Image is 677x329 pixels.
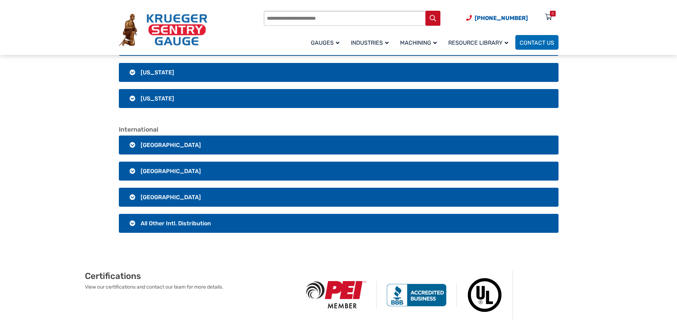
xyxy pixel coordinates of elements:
a: Gauges [307,34,347,51]
span: [GEOGRAPHIC_DATA] [141,194,201,201]
span: Resource Library [448,39,508,46]
img: Krueger Sentry Gauge [119,14,207,46]
span: Contact Us [520,39,554,46]
a: Phone Number (920) 434-8860 [466,14,528,23]
span: Machining [400,39,437,46]
a: Resource Library [444,34,515,51]
span: [GEOGRAPHIC_DATA] [141,142,201,148]
span: [US_STATE] [141,95,174,102]
span: Gauges [311,39,339,46]
span: [GEOGRAPHIC_DATA] [141,168,201,175]
a: Contact Us [515,35,559,50]
div: 0 [552,11,554,16]
span: Industries [351,39,389,46]
span: All Other Intl. Distribution [141,220,211,227]
img: PEI Member [296,281,377,309]
a: Industries [347,34,396,51]
h2: International [119,126,559,134]
h2: Certifications [85,271,296,281]
span: [US_STATE] [141,69,174,76]
img: Underwriters Laboratories [457,271,513,319]
span: [PHONE_NUMBER] [475,15,528,21]
a: Machining [396,34,444,51]
p: View our certifications and contact our team for more details. [85,283,296,291]
img: BBB [377,284,457,306]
